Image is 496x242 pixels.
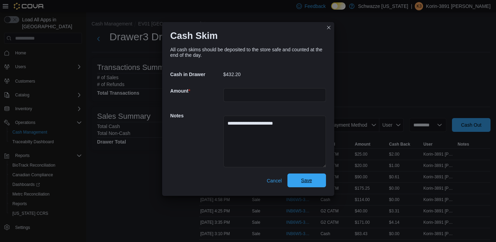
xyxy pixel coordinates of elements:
[170,67,222,81] h5: Cash in Drawer
[170,30,218,41] h1: Cash Skim
[287,173,326,187] button: Save
[170,84,222,98] h5: Amount
[170,47,326,58] div: All cash skims should be deposited to the store safe and counted at the end of the day.
[267,177,282,184] span: Cancel
[264,174,285,188] button: Cancel
[223,72,241,77] p: $432.20
[301,177,312,184] span: Save
[325,23,333,32] button: Closes this modal window
[170,109,222,123] h5: Notes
